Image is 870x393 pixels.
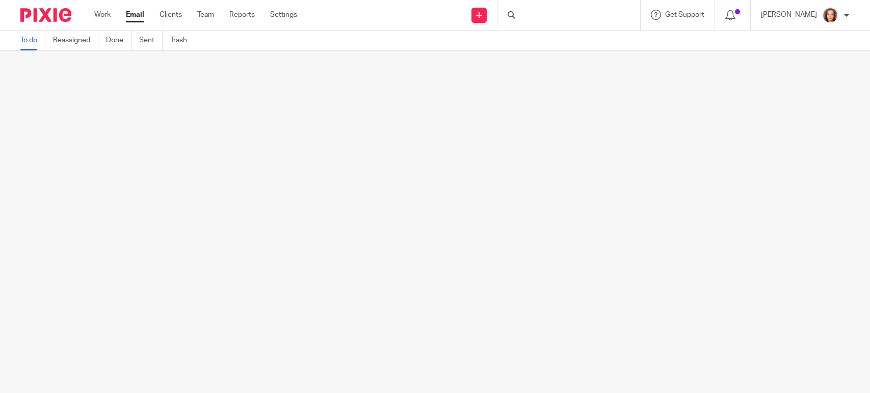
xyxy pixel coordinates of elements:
p: [PERSON_NAME] [761,10,817,20]
a: To do [20,31,45,50]
img: avatar-thumb.jpg [822,7,838,23]
a: Email [126,10,144,20]
a: Done [106,31,131,50]
span: Get Support [665,11,704,18]
a: Settings [270,10,297,20]
a: Clients [160,10,182,20]
a: Work [94,10,111,20]
a: Sent [139,31,163,50]
a: Reassigned [53,31,98,50]
img: Pixie [20,8,71,22]
a: Trash [170,31,195,50]
a: Reports [229,10,255,20]
a: Team [197,10,214,20]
